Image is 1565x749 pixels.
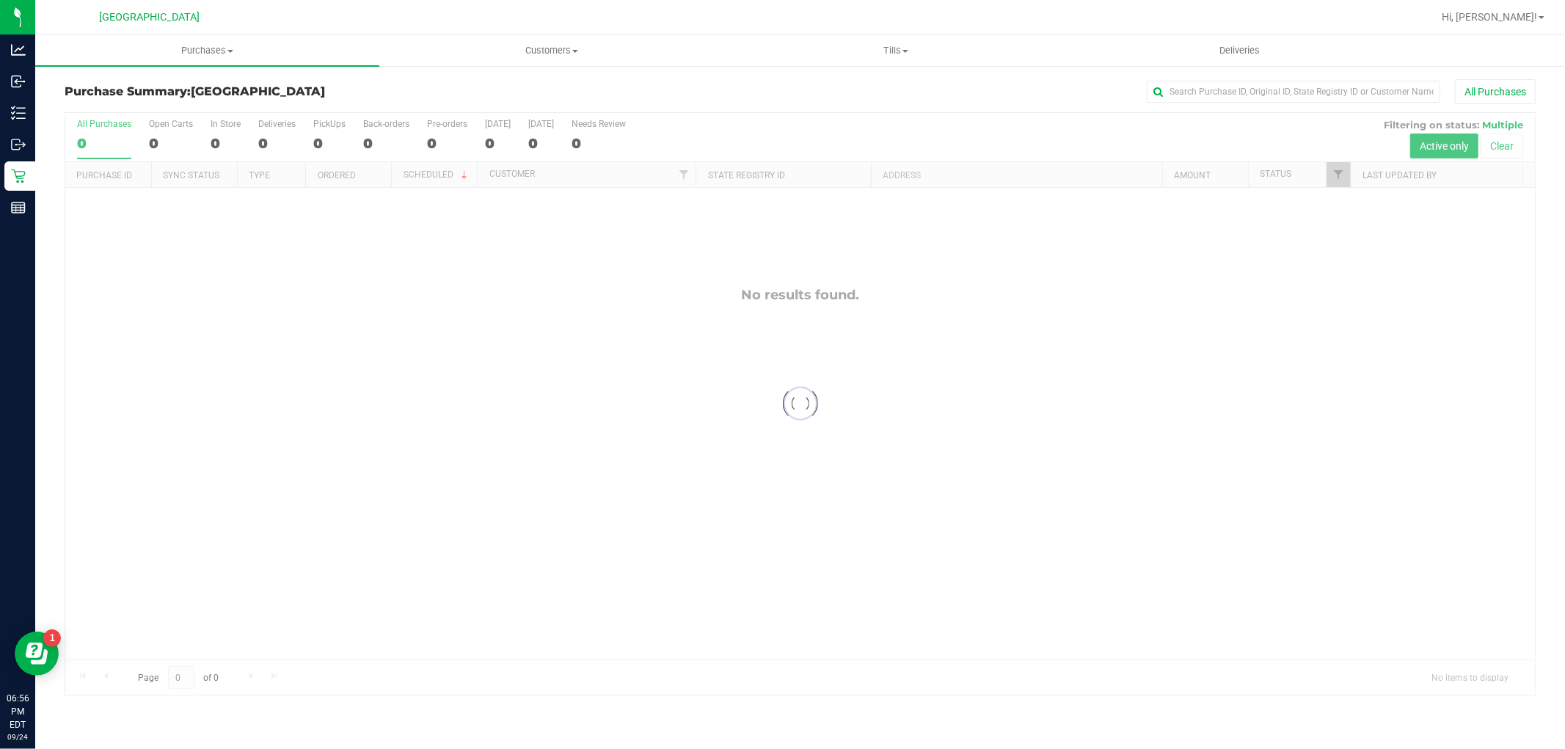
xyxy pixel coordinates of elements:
[1068,35,1412,66] a: Deliveries
[11,169,26,183] inline-svg: Retail
[1200,44,1280,57] span: Deliveries
[100,11,200,23] span: [GEOGRAPHIC_DATA]
[380,44,723,57] span: Customers
[7,731,29,742] p: 09/24
[1147,81,1440,103] input: Search Purchase ID, Original ID, State Registry ID or Customer Name...
[15,632,59,676] iframe: Resource center
[11,43,26,57] inline-svg: Analytics
[11,200,26,215] inline-svg: Reports
[43,629,61,647] iframe: Resource center unread badge
[723,35,1068,66] a: Tills
[724,44,1067,57] span: Tills
[35,35,379,66] a: Purchases
[1442,11,1537,23] span: Hi, [PERSON_NAME]!
[7,692,29,731] p: 06:56 PM EDT
[11,106,26,120] inline-svg: Inventory
[11,137,26,152] inline-svg: Outbound
[191,84,325,98] span: [GEOGRAPHIC_DATA]
[379,35,723,66] a: Customers
[35,44,379,57] span: Purchases
[11,74,26,89] inline-svg: Inbound
[1455,79,1536,104] button: All Purchases
[65,85,555,98] h3: Purchase Summary:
